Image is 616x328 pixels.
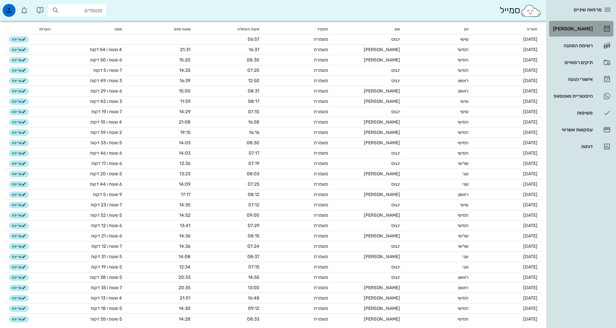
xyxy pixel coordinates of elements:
div: עסקאות אשראי [552,127,593,132]
span: 20:33 [178,275,190,280]
span: ראשון [458,78,469,83]
span: [PERSON_NAME] [364,254,400,259]
span: חמישי [458,130,469,135]
span: [DATE] [523,78,537,83]
span: עריכה [12,234,26,238]
span: עריכה [12,307,26,311]
span: תפקיד [317,27,328,31]
span: עריכה [12,79,26,83]
td: משמרת [265,76,333,86]
span: תג [19,5,23,9]
span: 08:03 [247,171,259,177]
span: עריכה [12,100,26,104]
span: 08:30 [247,140,259,146]
span: [DATE] [523,244,537,249]
td: משמרת [265,293,333,303]
td: משמרת [265,272,333,283]
button: עריכה [9,264,29,270]
span: 07:20 [247,68,259,73]
span: 11:59 [180,99,190,104]
button: עריכה [9,223,29,229]
span: [DATE] [523,213,537,218]
button: עריכה [9,233,29,239]
span: [DATE] [523,223,537,228]
span: שישי [460,37,469,42]
td: משמרת [265,117,333,127]
span: [PERSON_NAME] [364,285,400,290]
span: 2 שעות ו 59 דקות [90,130,122,135]
button: עריכה [9,140,29,146]
span: 14:55 [248,275,259,280]
span: ינגוס [391,223,400,228]
td: משמרת [265,86,333,96]
span: 3 שעות ו 42 דקות [90,99,122,104]
span: [DATE] [523,161,537,166]
span: עריכה [12,224,26,228]
td: משמרת [265,55,333,65]
span: שני [462,254,469,259]
button: עריכה [9,191,29,198]
span: ינגוס [391,68,400,73]
a: [PERSON_NAME] [549,21,613,37]
span: [DATE] [523,171,537,177]
span: [DATE] [523,264,537,270]
span: 07:24 [247,244,259,249]
span: 07:19 [248,161,259,166]
span: [DATE] [523,140,537,146]
span: 9 שעות ו 5 דקות [93,192,122,197]
span: [DATE] [523,47,537,52]
span: 16:39 [179,78,190,83]
span: 07:12 [248,202,259,208]
span: 20:35 [178,285,190,290]
th: משך [56,24,127,34]
td: משמרת [265,190,333,200]
span: ינגוס [391,202,400,208]
span: 08:37 [247,254,259,259]
span: עריכה [12,317,26,321]
a: עסקאות אשראי [549,122,613,137]
span: 14:52 [179,213,190,218]
td: משמרת [265,159,333,169]
a: היסטוריית וואטסאפ [549,88,613,104]
span: 6 שעות ו 50 דקות [90,57,122,63]
span: 13:41 [180,223,190,228]
td: משמרת [265,45,333,55]
span: 08:33 [247,316,259,322]
button: עריכה [9,160,29,167]
span: [DATE] [523,88,537,94]
span: הערות [39,27,50,31]
button: עריכה [9,274,29,281]
button: עריכה [9,78,29,84]
button: עריכה [9,98,29,105]
span: [DATE] [523,233,537,239]
span: [PERSON_NAME] [364,213,400,218]
span: שישי [460,99,469,104]
a: דוחות [549,139,613,154]
button: עריכה [9,88,29,94]
span: [PERSON_NAME] [364,295,400,301]
span: 14:30 [179,306,190,311]
span: שלישי [458,244,469,249]
span: [DATE] [523,192,537,197]
span: חמישי [458,316,469,322]
span: [DATE] [523,130,537,135]
td: משמרת [265,34,333,45]
span: 3 שעות ו 49 דקות [90,78,122,83]
span: 21:08 [179,119,190,125]
span: [DATE] [523,99,537,104]
span: 14:36 [179,244,190,249]
span: [DATE] [523,109,537,115]
button: עריכה [9,202,29,208]
span: 14:35 [179,202,190,208]
td: משמרת [265,127,333,138]
a: אישורי הגעה [549,71,613,87]
span: 15:20 [179,57,190,63]
span: [PERSON_NAME] [364,306,400,311]
span: 08:17 [248,99,259,104]
span: 16:48 [248,295,259,301]
span: ינגוס [391,244,400,249]
button: עריכה [9,316,29,323]
th: שם: לא ממוין. לחץ למיון לפי סדר עולה. הפעל למיון עולה. [333,24,405,34]
td: משמרת [265,210,333,221]
a: רשימת המתנה [549,38,613,53]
